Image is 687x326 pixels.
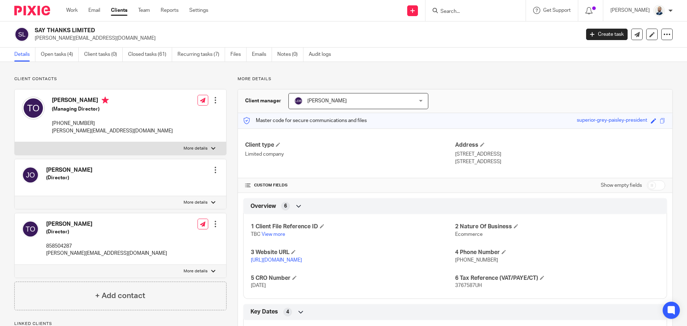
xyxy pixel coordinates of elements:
[262,232,285,237] a: View more
[238,76,673,82] p: More details
[455,141,665,149] h4: Address
[84,48,123,62] a: Client tasks (0)
[251,223,455,230] h4: 1 Client File Reference ID
[184,268,208,274] p: More details
[111,7,127,14] a: Clients
[309,48,336,62] a: Audit logs
[52,120,173,127] p: [PHONE_NUMBER]
[14,27,29,42] img: svg%3E
[22,97,45,120] img: svg%3E
[251,232,260,237] span: TBC
[46,174,92,181] h5: (Director)
[455,283,482,288] span: 3767587UH
[252,48,272,62] a: Emails
[184,146,208,151] p: More details
[46,243,167,250] p: 858504287
[46,166,92,174] h4: [PERSON_NAME]
[251,249,455,256] h4: 3 Website URL
[14,48,35,62] a: Details
[250,308,278,316] span: Key Dates
[251,283,266,288] span: [DATE]
[586,29,628,40] a: Create task
[177,48,225,62] a: Recurring tasks (7)
[189,7,208,14] a: Settings
[88,7,100,14] a: Email
[52,106,173,113] h5: (Managing Director)
[245,183,455,188] h4: CUSTOM FIELDS
[250,203,276,210] span: Overview
[102,97,109,104] i: Primary
[95,290,145,301] h4: + Add contact
[138,7,150,14] a: Team
[128,48,172,62] a: Closed tasks (61)
[455,223,659,230] h4: 2 Nature Of Business
[284,203,287,210] span: 6
[52,127,173,135] p: [PERSON_NAME][EMAIL_ADDRESS][DOMAIN_NAME]
[46,250,167,257] p: [PERSON_NAME][EMAIL_ADDRESS][DOMAIN_NAME]
[294,97,303,105] img: svg%3E
[577,117,647,125] div: superior-grey-paisley-president
[66,7,78,14] a: Work
[161,7,179,14] a: Reports
[455,249,659,256] h4: 4 Phone Number
[455,274,659,282] h4: 6 Tax Reference (VAT/PAYE/CT)
[22,220,39,238] img: svg%3E
[455,258,498,263] span: [PHONE_NUMBER]
[243,117,367,124] p: Master code for secure communications and files
[455,151,665,158] p: [STREET_ADDRESS]
[653,5,665,16] img: Mark%20LI%20profiler.png
[52,97,173,106] h4: [PERSON_NAME]
[245,151,455,158] p: Limited company
[543,8,571,13] span: Get Support
[14,76,226,82] p: Client contacts
[230,48,247,62] a: Files
[46,220,167,228] h4: [PERSON_NAME]
[46,228,167,235] h5: (Director)
[41,48,79,62] a: Open tasks (4)
[245,97,281,104] h3: Client manager
[601,182,642,189] label: Show empty fields
[455,158,665,165] p: [STREET_ADDRESS]
[245,141,455,149] h4: Client type
[251,258,302,263] a: [URL][DOMAIN_NAME]
[455,232,483,237] span: Ecommerce
[307,98,347,103] span: [PERSON_NAME]
[14,6,50,15] img: Pixie
[35,35,575,42] p: [PERSON_NAME][EMAIL_ADDRESS][DOMAIN_NAME]
[184,200,208,205] p: More details
[22,166,39,184] img: svg%3E
[440,9,504,15] input: Search
[277,48,303,62] a: Notes (0)
[35,27,467,34] h2: SAY THANKS LIMITED
[610,7,650,14] p: [PERSON_NAME]
[286,308,289,316] span: 4
[251,274,455,282] h4: 5 CRO Number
